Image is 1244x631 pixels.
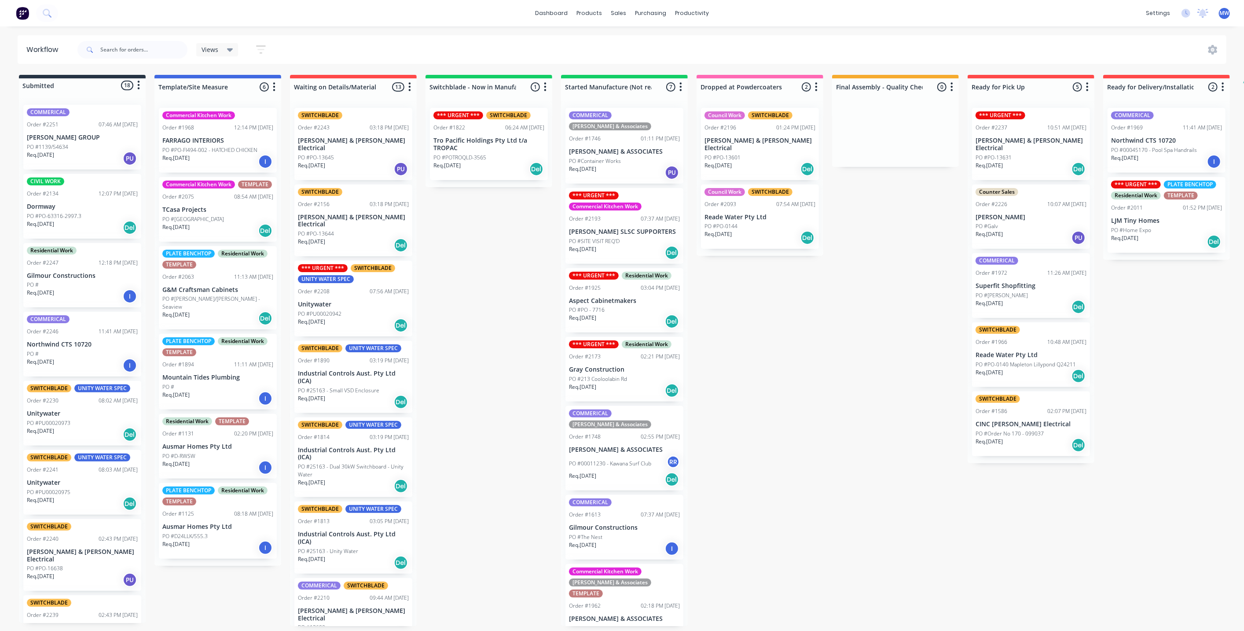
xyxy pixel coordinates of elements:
div: Del [258,311,272,325]
div: Order #2237 [976,124,1007,132]
p: PO #PO-0140 Mapleton Lillypond Q24211 [976,361,1076,369]
div: COMMERICALOrder #225107:46 AM [DATE][PERSON_NAME] GROUPPO #1139/54634Req.[DATE]PU [23,105,141,170]
p: Gilmour Constructions [27,272,138,280]
div: Order #1814 [298,433,330,441]
div: PU [394,162,408,176]
div: Del [665,314,679,328]
p: Req. [DATE] [705,162,732,170]
div: 02:43 PM [DATE] [99,535,138,543]
p: PO #Galv [976,222,998,230]
div: COMMERICAL [569,111,612,119]
p: Req. [DATE] [298,395,325,402]
div: SWITCHBLADEOrder #224002:43 PM [DATE][PERSON_NAME] & [PERSON_NAME] ElectricalPO #PO-16638Req.[DAT... [23,519,141,591]
p: PO #PO-0144 [705,222,738,230]
div: PLATE BENCHTOPResidential WorkTEMPLATEOrder #189411:11 AM [DATE]Mountain Tides PlumbingPO #Req.[D... [159,334,277,410]
div: SWITCHBLADE [298,421,342,429]
p: Req. [DATE] [976,230,1003,238]
div: Order #1925 [569,284,601,292]
p: PO #[PERSON_NAME] [976,292,1028,299]
div: Order #1894 [162,361,194,369]
p: PO #D-RWSW [162,452,195,460]
div: Del [394,395,408,409]
div: SWITCHBLADEUNITY WATER SPECOrder #189003:19 PM [DATE]Industrial Controls Aust. Pty Ltd (ICA)PO #2... [294,341,412,413]
p: Req. [DATE] [27,427,54,435]
div: Del [800,231,815,245]
p: Req. [DATE] [162,460,190,468]
p: [PERSON_NAME] & [PERSON_NAME] Electrical [976,137,1086,152]
p: Req. [DATE] [162,154,190,162]
div: 08:03 AM [DATE] [99,466,138,474]
div: I [258,155,272,169]
p: [PERSON_NAME] SLSC SUPPORTERS [569,228,680,236]
div: Order #1822 [433,124,465,132]
div: 07:37 AM [DATE] [641,511,680,519]
span: Views [202,45,218,54]
div: 11:26 AM [DATE] [1047,269,1086,277]
div: SWITCHBLADEUNITY WATER SPECOrder #181403:19 PM [DATE]Industrial Controls Aust. Pty Ltd (ICA)PO #2... [294,417,412,498]
div: SWITCHBLADE [27,454,71,461]
div: COMMERICALOrder #197211:26 AM [DATE]Superfit ShopfittingPO #[PERSON_NAME]Req.[DATE]Del [972,253,1090,318]
div: COMMERICAL [569,498,612,506]
div: Order #1125 [162,510,194,518]
div: COMMERICAL [1111,111,1154,119]
div: Commercial Kitchen WorkTEMPLATEOrder #207508:54 AM [DATE]TCasa ProjectsPO #[GEOGRAPHIC_DATA]Req.[... [159,177,277,242]
p: Req. [DATE] [162,391,190,399]
div: TEMPLATE [162,261,196,269]
div: Del [529,162,543,176]
div: Order #2241 [27,466,59,474]
div: Order #2193 [569,215,601,223]
div: 02:20 PM [DATE] [234,430,273,438]
p: Aspect Cabinetmakers [569,297,680,305]
div: Order #2230 [27,397,59,405]
div: COMMERICAL[PERSON_NAME] & AssociatesOrder #174601:11 PM [DATE][PERSON_NAME] & ASSOCIATESPO #Conta... [565,108,683,184]
div: COMMERICAL [569,410,612,417]
p: PO # [27,350,39,358]
p: PO #The Nest [569,533,602,541]
div: SWITCHBLADE [748,111,793,119]
p: PO #00011230 - Kawana Surf Club [569,460,651,468]
div: PLATE BENCHTOP [162,250,215,258]
div: 06:24 AM [DATE] [505,124,544,132]
div: 11:41 AM [DATE] [99,328,138,336]
p: PO #PU00020942 [298,310,341,318]
div: CIVIL WORK [27,177,64,185]
p: PO #PO - 7716 [569,306,605,314]
p: PO # [27,281,39,289]
div: PU [123,151,137,166]
p: PO #213 Cooloolabin Rd [569,375,627,383]
div: Order #1586 [976,407,1007,415]
div: I [258,461,272,475]
div: Order #1966 [976,338,1007,346]
div: Del [665,246,679,260]
div: UNITY WATER SPEC [74,384,130,392]
div: Order #2093 [705,200,736,208]
div: 12:07 PM [DATE] [99,190,138,198]
p: PO #[GEOGRAPHIC_DATA] [162,215,224,223]
div: 11:13 AM [DATE] [234,273,273,281]
p: PO #25163 - Dual 30kW Switchboard - Unity Water [298,463,409,479]
div: Order #1746 [569,135,601,143]
p: Dormway [27,203,138,210]
p: PO #PO-FI494-002 - HATCHED CHICKEN [162,146,257,154]
div: UNITY WATER SPEC [298,275,354,283]
div: Order #2173 [569,353,601,361]
div: 02:07 PM [DATE] [1047,407,1086,415]
div: 07:46 AM [DATE] [99,121,138,129]
p: Ausmar Homes Pty Ltd [162,523,273,531]
div: 10:07 AM [DATE] [1047,200,1086,208]
div: SWITCHBLADEUNITY WATER SPECOrder #181303:05 PM [DATE]Industrial Controls Aust. Pty Ltd (ICA)PO #2... [294,502,412,574]
p: PO #00045170 - Pool Spa Handrails [1111,146,1197,154]
p: PO #PO-13645 [298,154,334,162]
p: Ausmar Homes Pty Ltd [162,443,273,450]
div: Del [1072,300,1086,314]
p: Req. [DATE] [162,223,190,231]
div: Order #2247 [27,259,59,267]
p: PO #PU00020975 [27,488,70,496]
div: Del [394,479,408,493]
p: Reade Water Pty Ltd [976,351,1086,359]
div: COMMERICALOrder #161307:37 AM [DATE]Gilmour ConstructionsPO #The NestReq.[DATE]I [565,495,683,560]
div: SWITCHBLADE [298,344,342,352]
p: PO #PO-13644 [298,230,334,238]
div: TEMPLATE [162,498,196,506]
div: Counter SalesOrder #222610:07 AM [DATE][PERSON_NAME]PO #GalvReq.[DATE]PU [972,185,1090,249]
